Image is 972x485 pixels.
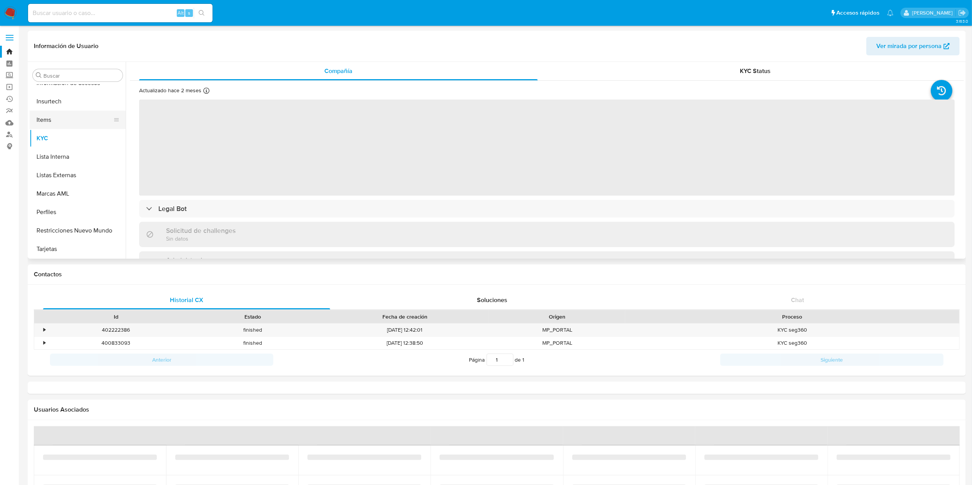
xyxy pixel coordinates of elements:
[166,235,236,242] p: Sin datos
[321,337,489,349] div: [DATE] 12:38:50
[36,72,42,78] button: Buscar
[48,324,184,336] div: 402222386
[34,406,960,414] h2: Usuarios Asociados
[523,356,525,364] span: 1
[166,256,215,264] h3: Administradores
[184,337,321,349] div: finished
[43,339,45,347] div: •
[324,66,352,75] span: Compañía
[30,240,126,258] button: Tarjetas
[912,9,955,17] p: paloma.falcondesoto@mercadolibre.cl
[30,203,126,221] button: Perfiles
[194,8,209,18] button: search-icon
[139,251,955,276] div: Administradores
[321,324,489,336] div: [DATE] 12:42:01
[887,10,894,16] a: Notificaciones
[34,42,98,50] h1: Información de Usuario
[139,200,955,218] div: Legal Bot
[30,129,126,148] button: KYC
[631,313,954,321] div: Proceso
[720,354,944,366] button: Siguiente
[866,37,960,55] button: Ver mirada por persona
[139,222,955,247] div: Solicitud de challengesSin datos
[740,66,771,75] span: KYC Status
[170,296,203,304] span: Historial CX
[166,226,236,235] h3: Solicitud de challenges
[30,148,126,166] button: Lista Interna
[791,296,804,304] span: Chat
[53,313,179,321] div: Id
[178,9,184,17] span: Alt
[625,337,959,349] div: KYC seg360
[836,9,879,17] span: Accesos rápidos
[326,313,484,321] div: Fecha de creación
[188,9,190,17] span: s
[30,111,120,129] button: Items
[139,87,201,94] p: Actualizado hace 2 meses
[30,184,126,203] button: Marcas AML
[30,221,126,240] button: Restricciones Nuevo Mundo
[876,37,942,55] span: Ver mirada por persona
[50,354,273,366] button: Anterior
[494,313,620,321] div: Origen
[158,204,187,213] h3: Legal Bot
[30,166,126,184] button: Listas Externas
[477,296,507,304] span: Soluciones
[958,9,966,17] a: Salir
[48,337,184,349] div: 400833093
[30,92,126,111] button: Insurtech
[184,324,321,336] div: finished
[28,8,213,18] input: Buscar usuario o caso...
[489,337,625,349] div: MP_PORTAL
[139,100,955,196] span: ‌
[43,326,45,334] div: •
[34,271,960,278] h1: Contactos
[489,324,625,336] div: MP_PORTAL
[189,313,315,321] div: Estado
[625,324,959,336] div: KYC seg360
[43,72,120,79] input: Buscar
[469,354,525,366] span: Página de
